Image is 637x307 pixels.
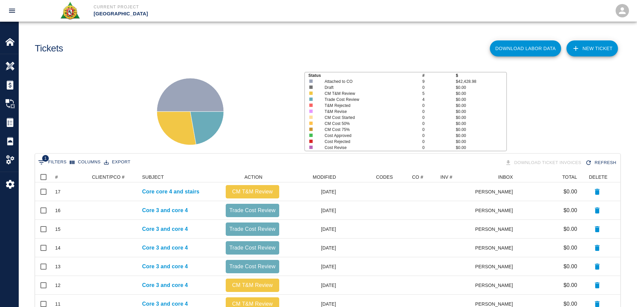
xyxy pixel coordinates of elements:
[563,244,577,252] p: $0.00
[563,206,577,214] p: $0.00
[142,263,188,271] p: Core 3 and core 4
[437,172,475,182] div: INV #
[283,182,339,201] div: [DATE]
[325,127,413,133] p: CM Cost 75%
[456,121,506,127] p: $0.00
[490,40,561,56] button: Download Labor Data
[396,172,437,182] div: CO #
[142,172,164,182] div: SUBJECT
[440,172,452,182] div: INV #
[563,225,577,233] p: $0.00
[222,172,283,182] div: ACTION
[563,263,577,271] p: $0.00
[55,282,61,289] div: 12
[228,263,277,271] p: Trade Cost Review
[498,172,513,182] div: INBOX
[55,245,61,251] div: 14
[339,172,396,182] div: CODES
[422,145,456,151] p: 0
[142,188,199,196] a: Core core 4 and stairs
[142,225,188,233] a: Core 3 and core 4
[456,145,506,151] p: $0.00
[325,109,413,115] p: T&M Revise
[563,188,577,196] p: $0.00
[584,157,619,169] div: Refresh the list
[422,103,456,109] p: 0
[456,91,506,97] p: $0.00
[422,127,456,133] p: 0
[325,145,413,151] p: Cost Revise
[228,188,277,196] p: CM T&M Review
[475,201,516,220] div: [PERSON_NAME]
[516,172,580,182] div: TOTAL
[456,115,506,121] p: $0.00
[94,10,355,18] p: [GEOGRAPHIC_DATA]
[35,43,63,54] h1: Tickets
[283,201,339,220] div: [DATE]
[422,72,456,79] p: #
[142,206,188,214] a: Core 3 and core 4
[475,276,516,295] div: [PERSON_NAME]
[456,103,506,109] p: $0.00
[456,127,506,133] p: $0.00
[89,172,139,182] div: CLIENT/PCO #
[325,139,413,145] p: Cost Rejected
[325,85,413,91] p: Draft
[376,172,393,182] div: CODES
[563,281,577,289] p: $0.00
[244,172,262,182] div: ACTION
[228,225,277,233] p: Trade Cost Review
[139,172,222,182] div: SUBJECT
[228,206,277,214] p: Trade Cost Review
[325,91,413,97] p: CM T&M Review
[283,239,339,257] div: [DATE]
[456,97,506,103] p: $0.00
[456,139,506,145] p: $0.00
[504,157,584,169] div: Tickets download in groups of 15
[94,4,355,10] p: Current Project
[325,103,413,109] p: T&M Rejected
[60,1,80,20] img: Roger & Sons Concrete
[422,91,456,97] p: 5
[142,281,188,289] a: Core 3 and core 4
[456,109,506,115] p: $0.00
[55,207,61,214] div: 16
[604,275,637,307] iframe: Chat Widget
[456,72,506,79] p: $
[456,79,506,85] p: $42,428.98
[228,281,277,289] p: CM T&M Review
[422,133,456,139] p: 0
[422,97,456,103] p: 4
[325,79,413,85] p: Attached to CO
[55,188,61,195] div: 17
[566,40,618,56] a: NEW TICKET
[55,172,58,182] div: #
[422,85,456,91] p: 0
[422,79,456,85] p: 9
[475,239,516,257] div: [PERSON_NAME]
[283,257,339,276] div: [DATE]
[283,276,339,295] div: [DATE]
[228,244,277,252] p: Trade Cost Review
[580,172,614,182] div: DELETE
[142,244,188,252] a: Core 3 and core 4
[55,226,61,233] div: 15
[283,172,339,182] div: MODIFIED
[589,172,607,182] div: DELETE
[422,109,456,115] p: 0
[562,172,577,182] div: TOTAL
[422,121,456,127] p: 0
[422,115,456,121] p: 0
[422,139,456,145] p: 0
[42,155,49,162] span: 1
[325,115,413,121] p: CM Cost Started
[325,133,413,139] p: Cost Approved
[283,220,339,239] div: [DATE]
[475,182,516,201] div: [PERSON_NAME]
[102,157,132,167] button: Export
